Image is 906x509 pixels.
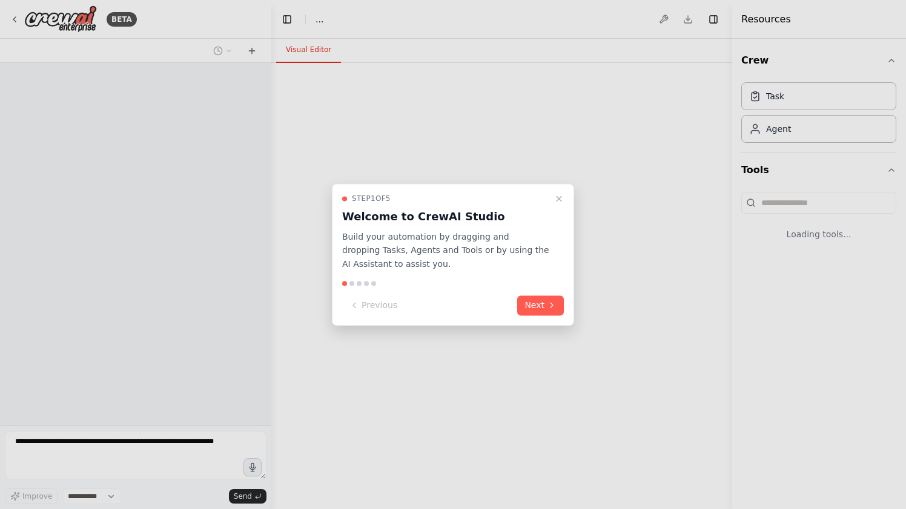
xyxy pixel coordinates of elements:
[342,208,549,225] h3: Welcome to CrewAI Studio
[352,194,391,203] span: Step 1 of 5
[279,11,296,28] button: Hide left sidebar
[517,295,564,315] button: Next
[552,191,566,206] button: Close walkthrough
[342,295,405,315] button: Previous
[342,230,549,271] p: Build your automation by dragging and dropping Tasks, Agents and Tools or by using the AI Assista...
